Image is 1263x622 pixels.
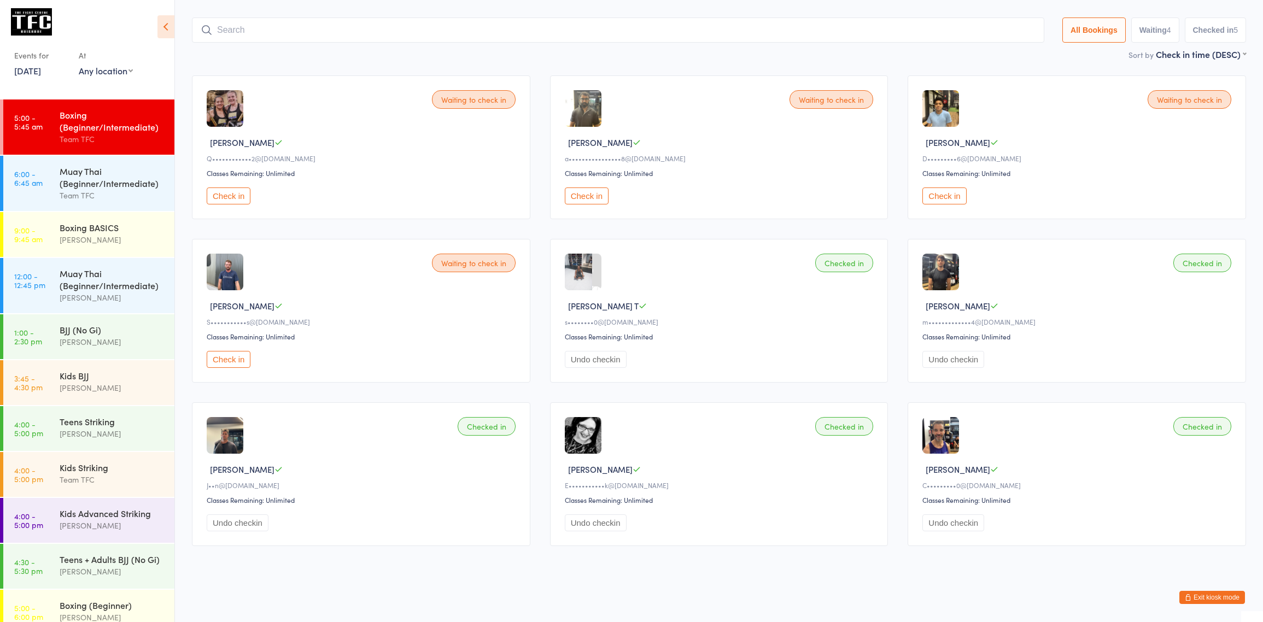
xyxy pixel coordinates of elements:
div: Events for [14,46,68,64]
time: 5:00 - 5:45 am [14,113,43,131]
div: [PERSON_NAME] [60,519,165,532]
span: [PERSON_NAME] [210,463,274,475]
time: 3:45 - 4:30 pm [14,374,43,391]
div: Kids BJJ [60,369,165,382]
img: image1748242595.png [207,90,243,127]
img: image1750752741.png [922,254,959,290]
div: Teens Striking [60,415,165,427]
div: Kids Striking [60,461,165,473]
div: 5 [1233,26,1238,34]
img: image1697842793.png [565,417,601,454]
div: Team TFC [60,189,165,202]
a: 1:00 -2:30 pmBJJ (No Gi)[PERSON_NAME] [3,314,174,359]
div: S•••••••••••s@[DOMAIN_NAME] [207,317,519,326]
div: Classes Remaining: Unlimited [207,168,519,178]
time: 1:00 - 2:30 pm [14,328,42,345]
div: D•••••••••6@[DOMAIN_NAME] [922,154,1235,163]
a: 4:30 -5:30 pmTeens + Adults BJJ (No Gi)[PERSON_NAME] [3,544,174,589]
a: 4:00 -5:00 pmKids Advanced Striking[PERSON_NAME] [3,498,174,543]
div: C•••••••••0@[DOMAIN_NAME] [922,480,1235,490]
button: Check in [207,187,250,204]
div: Q••••••••••••2@[DOMAIN_NAME] [207,154,519,163]
div: At [79,46,133,64]
a: 12:00 -12:45 pmMuay Thai (Beginner/Intermediate)[PERSON_NAME] [3,258,174,313]
div: Classes Remaining: Unlimited [565,168,877,178]
div: Checked in [815,254,873,272]
div: Any location [79,64,133,77]
button: Undo checkin [922,351,984,368]
img: image1748203224.png [922,90,959,127]
img: image1749250707.png [565,90,601,127]
div: Waiting to check in [432,254,516,272]
a: 4:00 -5:00 pmKids StrikingTeam TFC [3,452,174,497]
span: [PERSON_NAME] [210,137,274,148]
img: image1728078459.png [207,254,243,290]
div: [PERSON_NAME] [60,233,165,246]
div: Kids Advanced Striking [60,507,165,519]
div: Classes Remaining: Unlimited [565,332,877,341]
a: 9:00 -9:45 amBoxing BASICS[PERSON_NAME] [3,212,174,257]
div: Muay Thai (Beginner/Intermediate) [60,165,165,189]
button: Check in [207,351,250,368]
button: Check in [565,187,609,204]
span: [PERSON_NAME] [568,463,633,475]
div: Team TFC [60,473,165,486]
img: The Fight Centre Brisbane [11,8,52,36]
div: Classes Remaining: Unlimited [922,168,1235,178]
div: Checked in [1173,254,1231,272]
div: Checked in [458,417,516,436]
div: J••n@[DOMAIN_NAME] [207,480,519,490]
div: Boxing (Beginner/Intermediate) [60,109,165,133]
time: 4:00 - 5:00 pm [14,466,43,483]
time: 6:00 - 6:45 am [14,169,43,187]
div: Waiting to check in [1148,90,1231,109]
button: Exit kiosk mode [1179,591,1245,604]
time: 5:00 - 6:00 pm [14,603,43,621]
label: Sort by [1128,49,1154,60]
span: [PERSON_NAME] T [568,300,639,312]
div: Team TFC [60,133,165,145]
div: s••••••••0@[DOMAIN_NAME] [565,317,877,326]
a: 4:00 -5:00 pmTeens Striking[PERSON_NAME] [3,406,174,451]
div: Checked in [815,417,873,436]
div: 4 [1167,26,1171,34]
time: 9:00 - 9:45 am [14,226,43,243]
div: Classes Remaining: Unlimited [922,332,1235,341]
span: [PERSON_NAME] [926,300,990,312]
div: Classes Remaining: Unlimited [207,332,519,341]
input: Search [192,17,1044,43]
time: 12:00 - 12:45 pm [14,272,45,289]
a: 5:00 -5:45 amBoxing (Beginner/Intermediate)Team TFC [3,99,174,155]
span: [PERSON_NAME] [926,137,990,148]
div: [PERSON_NAME] [60,291,165,304]
img: image1737057346.png [207,417,243,454]
span: [PERSON_NAME] [926,463,990,475]
time: 4:00 - 5:00 pm [14,512,43,529]
button: Waiting4 [1131,17,1179,43]
a: 6:00 -6:45 amMuay Thai (Beginner/Intermediate)Team TFC [3,156,174,211]
button: Undo checkin [207,514,268,531]
button: Check in [922,187,966,204]
button: All Bookings [1062,17,1126,43]
div: Waiting to check in [432,90,516,109]
div: [PERSON_NAME] [60,565,165,578]
div: [PERSON_NAME] [60,427,165,440]
img: image1670836420.png [922,417,959,454]
img: image1566766594.png [565,254,592,290]
button: Undo checkin [922,514,984,531]
button: Checked in5 [1185,17,1247,43]
div: Classes Remaining: Unlimited [922,495,1235,504]
div: Waiting to check in [790,90,873,109]
div: Classes Remaining: Unlimited [207,495,519,504]
div: Checked in [1173,417,1231,436]
div: [PERSON_NAME] [60,382,165,394]
span: [PERSON_NAME] [210,300,274,312]
div: Classes Remaining: Unlimited [565,495,877,504]
div: [PERSON_NAME] [60,336,165,348]
time: 4:00 - 5:00 pm [14,420,43,437]
div: Boxing BASICS [60,221,165,233]
span: [PERSON_NAME] [568,137,633,148]
button: Undo checkin [565,351,627,368]
div: Boxing (Beginner) [60,599,165,611]
div: Check in time (DESC) [1156,48,1246,60]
